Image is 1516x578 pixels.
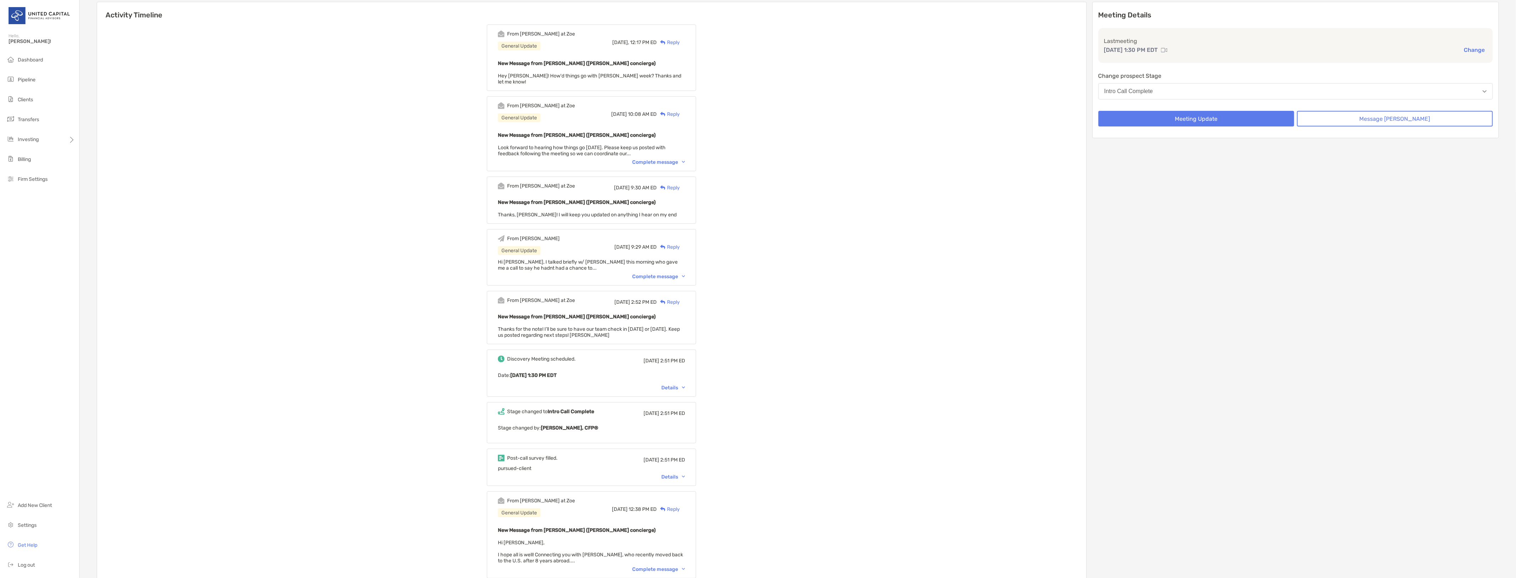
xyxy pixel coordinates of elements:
[612,506,628,512] span: [DATE]
[660,358,685,364] span: 2:51 PM ED
[657,110,680,118] div: Reply
[614,244,630,250] span: [DATE]
[18,77,36,83] span: Pipeline
[498,508,541,517] div: General Update
[510,372,557,378] b: [DATE] 1:30 PM EDT
[644,457,659,463] span: [DATE]
[657,39,680,46] div: Reply
[498,314,656,320] b: New Message from [PERSON_NAME] ([PERSON_NAME] concierge)
[6,560,15,569] img: logout icon
[682,275,685,277] img: Chevron icon
[657,184,680,191] div: Reply
[661,474,685,480] div: Details
[18,176,48,182] span: Firm Settings
[18,156,31,162] span: Billing
[507,455,558,461] div: Post-call survey filled.
[1483,90,1487,93] img: Open dropdown arrow
[6,95,15,103] img: clients icon
[498,423,685,432] p: Stage changed by:
[507,297,575,303] div: From [PERSON_NAME] at Zoe
[498,246,541,255] div: General Update
[614,299,630,305] span: [DATE]
[498,527,656,533] b: New Message from [PERSON_NAME] ([PERSON_NAME] concierge)
[660,457,685,463] span: 2:51 PM ED
[660,410,685,416] span: 2:51 PM ED
[498,371,685,380] p: Date :
[6,135,15,143] img: investing icon
[9,3,71,28] img: United Capital Logo
[632,274,685,280] div: Complete message
[18,502,52,508] span: Add New Client
[644,358,659,364] span: [DATE]
[18,542,37,548] span: Get Help
[507,409,594,415] div: Stage changed to
[9,38,75,44] span: [PERSON_NAME]!
[657,506,680,513] div: Reply
[548,409,594,415] b: Intro Call Complete
[6,155,15,163] img: billing icon
[498,356,505,362] img: Event icon
[498,73,681,85] span: Hey [PERSON_NAME]! How'd things go with [PERSON_NAME] week? Thanks and let me know!
[498,455,505,461] img: Event icon
[541,425,598,431] b: [PERSON_NAME], CFP®
[498,145,666,157] span: Look forward to hearing how things go [DATE]. Please keep us posted with feedback following the m...
[682,476,685,478] img: Chevron icon
[498,235,505,242] img: Event icon
[1104,37,1488,45] p: Last meeting
[498,132,656,138] b: New Message from [PERSON_NAME] ([PERSON_NAME] concierge)
[1098,111,1294,126] button: Meeting Update
[1098,83,1493,99] button: Intro Call Complete
[97,2,1086,19] h6: Activity Timeline
[660,112,666,117] img: Reply icon
[498,102,505,109] img: Event icon
[1297,111,1493,126] button: Message [PERSON_NAME]
[657,243,680,251] div: Reply
[507,103,575,109] div: From [PERSON_NAME] at Zoe
[631,244,657,250] span: 9:29 AM ED
[498,540,683,564] span: Hi [PERSON_NAME], I hope all is well! Connecting you with [PERSON_NAME], who recently moved back ...
[682,387,685,389] img: Chevron icon
[507,236,560,242] div: From [PERSON_NAME]
[6,174,15,183] img: firm-settings icon
[18,136,39,142] span: Investing
[507,31,575,37] div: From [PERSON_NAME] at Zoe
[498,465,531,471] span: pursued-client
[498,297,505,304] img: Event icon
[18,57,43,63] span: Dashboard
[1098,71,1493,80] p: Change prospect Stage
[631,185,657,191] span: 9:30 AM ED
[498,497,505,504] img: Event icon
[631,299,657,305] span: 2:52 PM ED
[6,55,15,64] img: dashboard icon
[611,111,627,117] span: [DATE]
[498,60,656,66] b: New Message from [PERSON_NAME] ([PERSON_NAME] concierge)
[6,540,15,549] img: get-help icon
[682,161,685,163] img: Chevron icon
[498,326,680,338] span: Thanks for the note! I’ll be sure to have our team check in [DATE] or [DATE]. Keep us posted rega...
[498,183,505,189] img: Event icon
[1462,46,1487,54] button: Change
[660,185,666,190] img: Reply icon
[498,408,505,415] img: Event icon
[498,31,505,37] img: Event icon
[507,356,576,362] div: Discovery Meeting scheduled.
[629,506,657,512] span: 12:38 PM ED
[507,498,575,504] div: From [PERSON_NAME] at Zoe
[498,113,541,122] div: General Update
[682,568,685,570] img: Chevron icon
[498,259,678,271] span: Hi [PERSON_NAME], I talked briefly w/ [PERSON_NAME] this morning who gave me a call to say he had...
[660,40,666,45] img: Reply icon
[1098,11,1493,20] p: Meeting Details
[632,566,685,572] div: Complete message
[18,522,37,528] span: Settings
[657,298,680,306] div: Reply
[18,117,39,123] span: Transfers
[612,39,629,45] span: [DATE],
[661,385,685,391] div: Details
[628,111,657,117] span: 10:08 AM ED
[1104,45,1158,54] p: [DATE] 1:30 PM EDT
[18,97,33,103] span: Clients
[498,199,656,205] b: New Message from [PERSON_NAME] ([PERSON_NAME] concierge)
[660,300,666,304] img: Reply icon
[630,39,657,45] span: 12:17 PM ED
